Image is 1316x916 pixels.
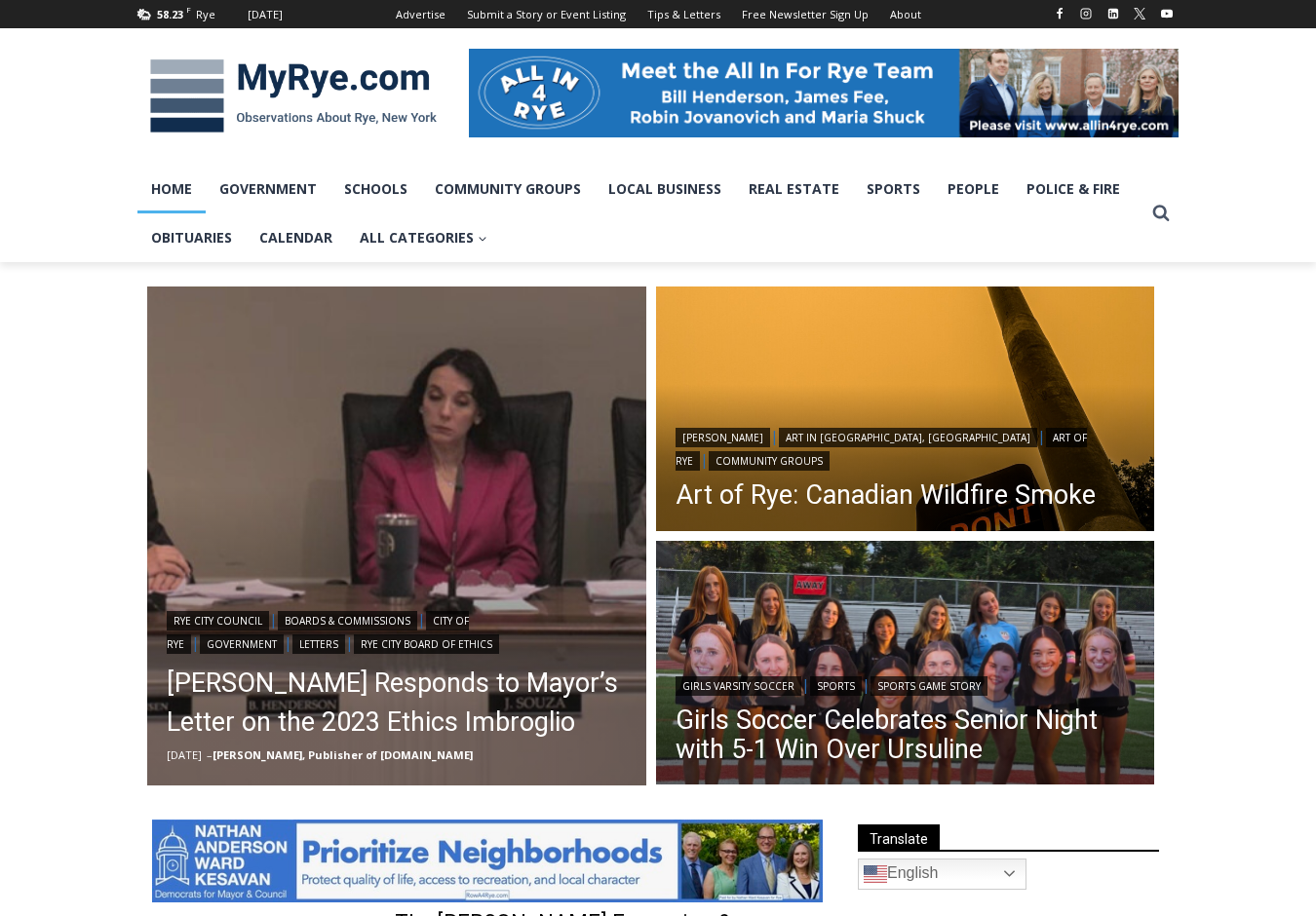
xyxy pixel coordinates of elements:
a: Schools [330,165,421,213]
a: Art in [GEOGRAPHIC_DATA], [GEOGRAPHIC_DATA] [779,428,1037,447]
a: Art of Rye: Canadian Wildfire Smoke [676,480,1136,510]
a: People [934,165,1013,213]
a: Read More Girls Soccer Celebrates Senior Night with 5-1 Win Over Ursuline [656,541,1155,790]
a: Real Estate [735,165,853,213]
a: Rye City Council [167,611,269,630]
time: [DATE] [167,747,202,762]
a: Community Groups [421,165,595,213]
span: F [186,4,191,15]
a: Letters [292,634,345,654]
a: YouTube [1155,2,1179,25]
img: MyRye.com [137,46,449,147]
a: Government [200,634,284,654]
a: Facebook [1048,2,1071,25]
button: View Search Form [1143,196,1179,231]
a: Linkedin [1102,2,1125,25]
a: Girls Varsity Soccer [676,676,801,696]
div: | | | [676,424,1136,471]
a: Read More Henderson Responds to Mayor’s Letter on the 2023 Ethics Imbroglio [147,286,646,785]
span: Translate [858,824,940,851]
div: Rye [196,6,215,23]
a: Rye City Board of Ethics [354,634,499,654]
a: All Categories [346,213,501,262]
div: | | [676,672,1136,696]
a: Calendar [246,213,346,262]
a: Government [206,165,330,213]
a: Community Groups [709,451,830,471]
span: All Categories [360,227,487,248]
a: Home [137,165,206,213]
a: Art of Rye [676,428,1087,471]
span: – [207,747,213,762]
a: [PERSON_NAME], Publisher of [DOMAIN_NAME] [213,747,473,762]
a: [PERSON_NAME] [676,428,770,447]
img: (PHOTO: Councilmembers Bill Henderson, Julie Souza and Mayor Josh Cohn during the City Council me... [147,286,646,785]
img: All in for Rye [469,49,1179,136]
a: English [858,859,1026,890]
a: Sports Game Story [871,676,987,696]
a: Sports [810,676,862,696]
a: Boards & Commissions [278,611,417,630]
span: 58.23 [157,7,183,21]
a: Police & Fire [1013,165,1134,213]
a: Read More Art of Rye: Canadian Wildfire Smoke [656,286,1155,536]
a: Sports [853,165,934,213]
a: [PERSON_NAME] Responds to Mayor’s Letter on the 2023 Ethics Imbroglio [167,664,627,742]
img: (PHOTO: The 2025 Rye Girls Soccer seniors. L to R: Parker Calhoun, Claire Curran, Alessia MacKinn... [656,541,1155,790]
a: Girls Soccer Celebrates Senior Night with 5-1 Win Over Ursuline [676,706,1136,764]
div: [DATE] [248,6,283,23]
a: Obituaries [137,213,246,262]
a: Local Business [595,165,735,213]
img: en [864,862,887,886]
nav: Primary Navigation [137,165,1143,263]
div: | | | | | [167,607,627,654]
img: [PHOTO: Canadian Wildfire Smoke. Few ventured out unmasked as the skies turned an eerie orange in... [656,286,1155,536]
a: X [1128,2,1151,25]
a: Instagram [1074,2,1098,25]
